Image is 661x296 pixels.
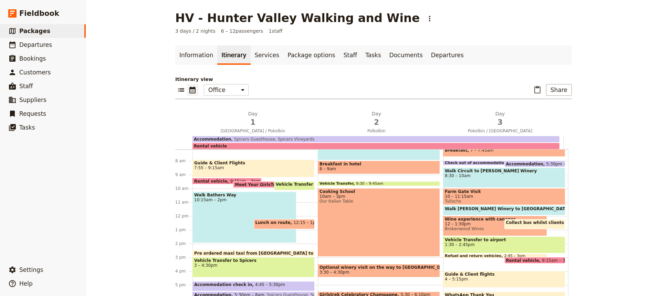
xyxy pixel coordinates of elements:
div: Rental vehicle9:15am – 3pm [192,178,262,184]
span: Departures [19,41,52,48]
span: Settings [19,266,43,273]
div: Meet Your GirlsTrek guide at the airport [233,181,302,188]
div: 1 pm [175,227,192,233]
span: Tasks [19,124,35,131]
span: 8:30 – 10am [445,173,564,178]
span: Vehicle Transfer to airport [445,237,564,242]
span: Collect bus whilst clients are wine tasting [506,220,607,225]
span: 10am – 3pm [319,194,438,199]
button: Paste itinerary item [532,84,543,96]
span: [GEOGRAPHIC_DATA] / Pokolbin [192,128,313,134]
span: 2 [319,117,434,127]
h1: HV - Hunter Valley Walking and Wine [175,11,420,25]
span: 1:30 – 2:45pm [445,242,564,247]
div: 5 pm [175,282,192,288]
span: 8 – 9am [319,166,336,171]
span: Packages [19,28,50,34]
a: Documents [385,45,427,65]
div: Walk [PERSON_NAME] Winery to [GEOGRAPHIC_DATA] [443,205,565,215]
span: Farm Gate Visit [445,189,564,194]
div: 3 pm [175,255,192,260]
button: List view [175,84,187,96]
span: Our Italian Table [319,199,438,204]
span: 4:45 – 5:30pm [255,282,285,290]
button: Calendar view [187,84,198,96]
h2: Day [442,110,558,127]
span: 3 days / 2 nights [175,28,216,34]
span: Lunch on route [255,220,294,225]
span: Vehicle Transfer to [PERSON_NAME] Lookout [276,182,382,187]
div: 10 am [175,186,192,191]
span: 12:15 – 1pm [293,220,319,228]
div: 12 pm [175,213,192,219]
span: 10:15am – 2pm [194,197,295,202]
div: Walk Bathers Way10:15am – 2pm [192,192,296,243]
span: 6 – 12 passengers [221,28,263,34]
span: Breakfast [445,148,470,153]
span: Accommodation [506,162,546,166]
span: 3:30 – 4:30pm [319,270,349,275]
span: Meet Your GirlsTrek guide at the airport [235,182,331,187]
span: Breakfast in hotel [319,162,438,166]
a: Package options [283,45,339,65]
span: Refuel and return vehicles [445,254,504,258]
span: Walk Circuit to [PERSON_NAME] Winery [445,169,564,173]
span: Staff [19,83,33,90]
div: Rental vehicleAccommodationSpicers Guesthouse, Spicers Vineyards [192,136,564,149]
span: 1 staff [269,28,282,34]
span: Spicers Guesthouse, Spicers Vineyards [231,137,314,142]
div: Vehicle Transfer9:30 – 9:45am [318,181,440,186]
button: Day1[GEOGRAPHIC_DATA] / Pokolbin [192,110,316,136]
span: Accommodation check in [194,282,255,287]
span: Help [19,280,33,287]
div: Wine experience with canapes12 – 1:30pmBrokenwood Wines [443,216,547,236]
div: Walk Circuit to [PERSON_NAME] Winery8:30 – 10am [443,167,565,188]
div: Check out of accommodation8 – 8:15am [443,161,547,165]
div: Vehicle Transfer to airport1:30 – 2:45pm [443,236,565,253]
span: Customers [19,69,51,76]
p: Itinerary view [175,76,572,83]
span: 3 – 4:30pm [194,263,313,268]
div: Refuel and return vehicles2:45 – 3pm [443,254,547,258]
span: Walk Bathers Way [194,193,295,197]
a: Information [175,45,217,65]
div: Farm Gate Visit10 – 11:15amTullochs [443,188,565,205]
div: Vehicle Transfer to Spicers3 – 4:30pm [192,257,315,277]
a: Departures [427,45,468,65]
button: Day2Polkolbin [316,110,440,136]
div: Cooking School10am – 3pmOur Italian Table [318,188,440,257]
span: Vehicle Transfer to Spicers [194,258,313,263]
span: Rental vehicle [194,144,227,149]
div: Optional circuit walk from the hotel. 6km6:30 – 8am [318,140,440,160]
button: Actions [424,13,436,24]
div: 8 am [175,158,192,164]
h2: Day [195,110,311,127]
div: Guide & Client flights4 – 5:15pm [443,271,565,288]
div: Breakfast7 – 7:45am [443,147,565,157]
div: Vehicle Transfer to [PERSON_NAME] Lookout [274,181,315,190]
span: Rental vehicle [194,179,230,183]
span: Pokolbin / [GEOGRAPHIC_DATA] [440,128,560,134]
span: Check out of accommodation [445,161,510,165]
span: Requests [19,110,46,117]
span: Tullochs [445,199,564,204]
span: 2:45 – 3pm [504,254,525,258]
div: 11 am [175,200,192,205]
div: Guide & Client Flights7:55 – 9:15am [192,160,315,177]
div: 9 am [175,172,192,177]
span: Walk [PERSON_NAME] Winery to [GEOGRAPHIC_DATA] [445,206,573,211]
div: Optional winery visit on the way to [GEOGRAPHIC_DATA]3:30 – 4:30pm [318,264,440,277]
div: Pre ordered maxi taxi from [GEOGRAPHIC_DATA] to Strzlecki lookout [192,250,315,257]
span: Bookings [19,55,46,62]
a: Tasks [361,45,385,65]
span: Guide & Client Flights [194,161,313,165]
span: 4 – 5:15pm [445,277,564,282]
span: 7:55 – 9:15am [194,165,313,170]
h2: Day [319,110,434,127]
div: AccommodationSpicers Guesthouse, Spicers Vineyards [192,136,559,142]
span: Polkolbin [316,128,437,134]
span: 5:30pm – 8am [546,162,576,166]
span: 3 [442,117,558,127]
button: Share [546,84,572,96]
div: Accommodation check in4:45 – 5:30pm [192,281,315,291]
